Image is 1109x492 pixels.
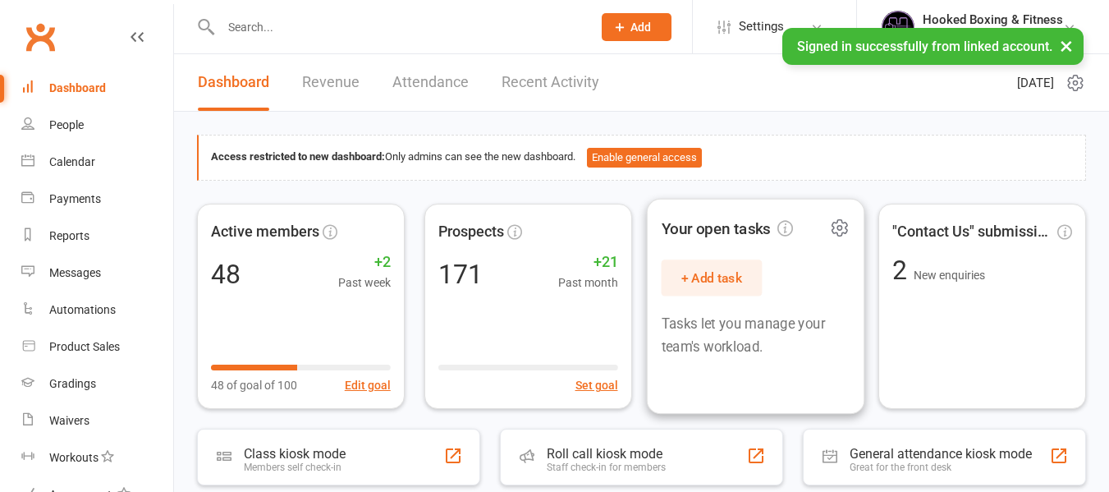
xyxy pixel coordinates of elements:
[21,107,173,144] a: People
[558,274,618,292] span: Past month
[49,229,89,242] div: Reports
[21,439,173,476] a: Workouts
[49,303,116,316] div: Automations
[892,220,1054,244] span: "Contact Us" submissions
[21,366,173,402] a: Gradings
[338,251,391,274] span: +2
[892,255,914,286] span: 2
[345,376,391,394] button: Edit goal
[49,451,99,464] div: Workouts
[21,144,173,181] a: Calendar
[211,150,385,163] strong: Access restricted to new dashboard:
[211,148,1073,168] div: Only admins can see the new dashboard.
[21,329,173,366] a: Product Sales
[661,313,850,357] p: Tasks let you manage your team's workload.
[850,446,1032,462] div: General attendance kiosk mode
[602,13,671,41] button: Add
[438,220,504,244] span: Prospects
[547,446,666,462] div: Roll call kiosk mode
[558,251,618,274] span: +21
[198,54,269,111] a: Dashboard
[739,8,784,45] span: Settings
[338,274,391,292] span: Past week
[630,21,651,34] span: Add
[21,70,173,107] a: Dashboard
[49,266,101,279] div: Messages
[244,462,346,473] div: Members self check-in
[302,54,360,111] a: Revenue
[211,376,297,394] span: 48 of goal of 100
[216,16,580,39] input: Search...
[392,54,469,111] a: Attendance
[49,192,101,205] div: Payments
[1017,73,1054,93] span: [DATE]
[547,462,666,473] div: Staff check-in for members
[20,16,61,57] a: Clubworx
[923,12,1063,27] div: Hooked Boxing & Fitness
[211,220,319,244] span: Active members
[661,260,762,296] button: + Add task
[21,402,173,439] a: Waivers
[882,11,914,44] img: thumb_image1731986243.png
[21,218,173,255] a: Reports
[914,269,985,282] span: New enquiries
[587,148,702,168] button: Enable general access
[49,377,96,390] div: Gradings
[244,446,346,462] div: Class kiosk mode
[21,181,173,218] a: Payments
[1052,28,1081,63] button: ×
[49,340,120,353] div: Product Sales
[797,39,1052,54] span: Signed in successfully from linked account.
[49,155,95,168] div: Calendar
[438,261,483,287] div: 171
[661,216,793,241] span: Your open tasks
[21,292,173,329] a: Automations
[923,27,1063,42] div: Hooked Boxing & Fitness
[211,261,241,287] div: 48
[49,118,84,131] div: People
[502,54,599,111] a: Recent Activity
[21,255,173,292] a: Messages
[850,462,1032,473] div: Great for the front desk
[575,376,618,394] button: Set goal
[49,81,106,94] div: Dashboard
[49,414,89,427] div: Waivers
